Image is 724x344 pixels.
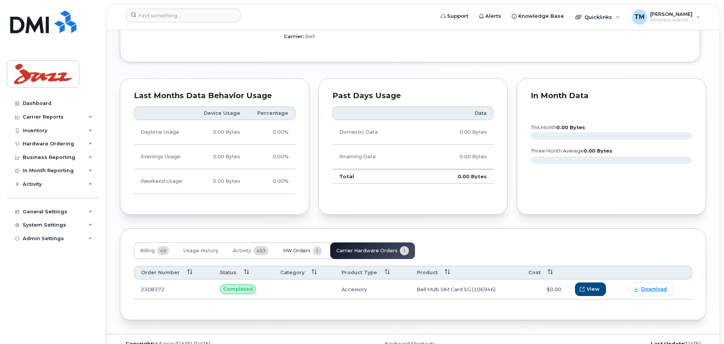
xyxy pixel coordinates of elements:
td: Bell Multi SIM Card 5G (106946) [410,279,522,299]
span: Category [280,269,305,276]
span: [PERSON_NAME] [650,11,693,17]
span: Download [641,286,667,293]
span: Knowledge Base [518,12,564,20]
span: 1 [313,246,322,255]
td: Evenings Usage [134,145,193,169]
span: TM [634,12,645,22]
span: 453 [253,246,269,255]
td: 0.00% [247,120,295,145]
span: HW Orders [283,248,311,254]
button: View [575,282,606,296]
td: Accessory [335,279,410,299]
span: View [587,285,600,293]
td: 0.00% [247,145,295,169]
div: Tanner Montgomery [627,9,706,25]
span: Billing [140,248,155,254]
span: 49 [157,246,169,255]
tspan: 0.00 Bytes [584,148,612,154]
a: Download [629,282,673,296]
td: Roaming Data [332,145,421,169]
tr: Friday from 6:00pm to Monday 8:00am [134,169,295,194]
span: Product Type [342,269,377,276]
td: 0.00 Bytes [193,145,247,169]
a: Knowledge Base [506,9,569,24]
td: Daytime Usage [134,120,193,145]
tr: Weekdays from 6:00pm to 8:00am [134,145,295,169]
span: Status [220,269,236,276]
span: Usage History [183,248,218,254]
div: Last Months Data Behavior Usage [134,92,295,100]
div: In Month Data [531,92,692,100]
a: Alerts [474,9,506,24]
text: three month average [530,148,612,154]
a: Support [435,9,474,24]
span: Wireless Admin [650,17,693,23]
tspan: 0.00 Bytes [556,125,585,130]
td: 0.00 Bytes [421,120,494,145]
td: Weekend Usage [134,169,193,194]
td: 0.00 Bytes [193,120,247,145]
td: Domestic Data [332,120,421,145]
span: Order Number [141,269,180,276]
td: 0.00 Bytes [421,169,494,184]
text: this month [530,125,585,130]
div: Past Days Usage [332,92,494,100]
div: Quicklinks [570,9,625,25]
input: Find something... [126,9,241,22]
td: 2308372 [134,279,213,299]
th: Device Usage [193,106,247,120]
span: Alerts [485,12,501,20]
td: 0.00 Bytes [421,145,494,169]
span: Bell [305,33,315,39]
span: Cost [528,269,541,276]
th: Percentage [247,106,295,120]
td: 0.00 Bytes [193,169,247,194]
td: 0.00% [247,169,295,194]
td: $0.00 [522,279,568,299]
span: Support [447,12,468,20]
span: Completed [223,285,253,293]
span: Quicklinks [584,14,612,20]
span: Product [417,269,438,276]
th: Data [421,106,494,120]
span: Activity [233,248,251,254]
label: Carrier: [284,33,304,40]
td: Total [332,169,421,184]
